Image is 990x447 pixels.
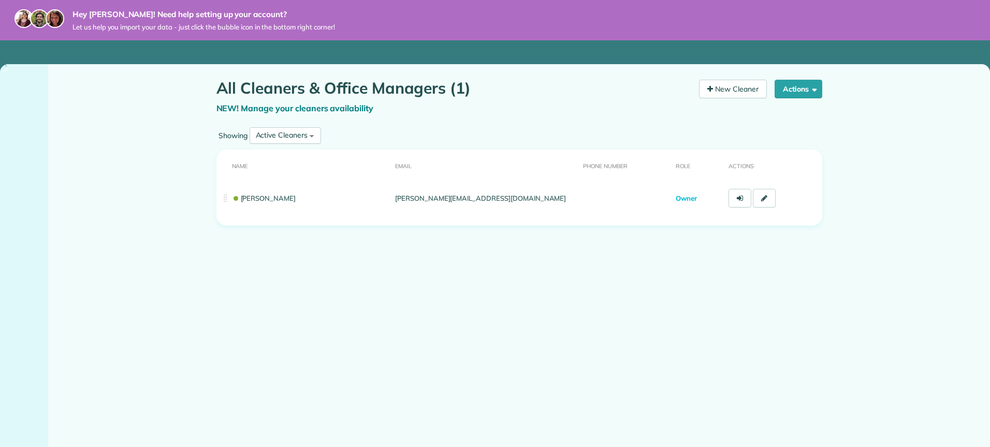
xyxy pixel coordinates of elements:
strong: Hey [PERSON_NAME]! Need help setting up your account? [72,9,335,20]
button: Actions [775,80,822,98]
img: jorge-587dff0eeaa6aab1f244e6dc62b8924c3b6ad411094392a53c71c6c4a576187d.jpg [30,9,49,28]
a: [PERSON_NAME] [232,194,296,202]
th: Email [391,150,579,181]
th: Phone number [579,150,672,181]
td: [PERSON_NAME][EMAIL_ADDRESS][DOMAIN_NAME] [391,181,579,215]
label: Showing [216,130,250,141]
a: New Cleaner [699,80,767,98]
a: NEW! Manage your cleaners availability [216,103,374,113]
th: Role [672,150,724,181]
img: maria-72a9807cf96188c08ef61303f053569d2e2a8a1cde33d635c8a3ac13582a053d.jpg [14,9,33,28]
span: Owner [676,194,697,202]
div: Active Cleaners [256,130,308,141]
th: Actions [724,150,822,181]
th: Name [216,150,391,181]
span: Let us help you import your data - just click the bubble icon in the bottom right corner! [72,23,335,32]
h1: All Cleaners & Office Managers (1) [216,80,692,97]
img: michelle-19f622bdf1676172e81f8f8fba1fb50e276960ebfe0243fe18214015130c80e4.jpg [46,9,64,28]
